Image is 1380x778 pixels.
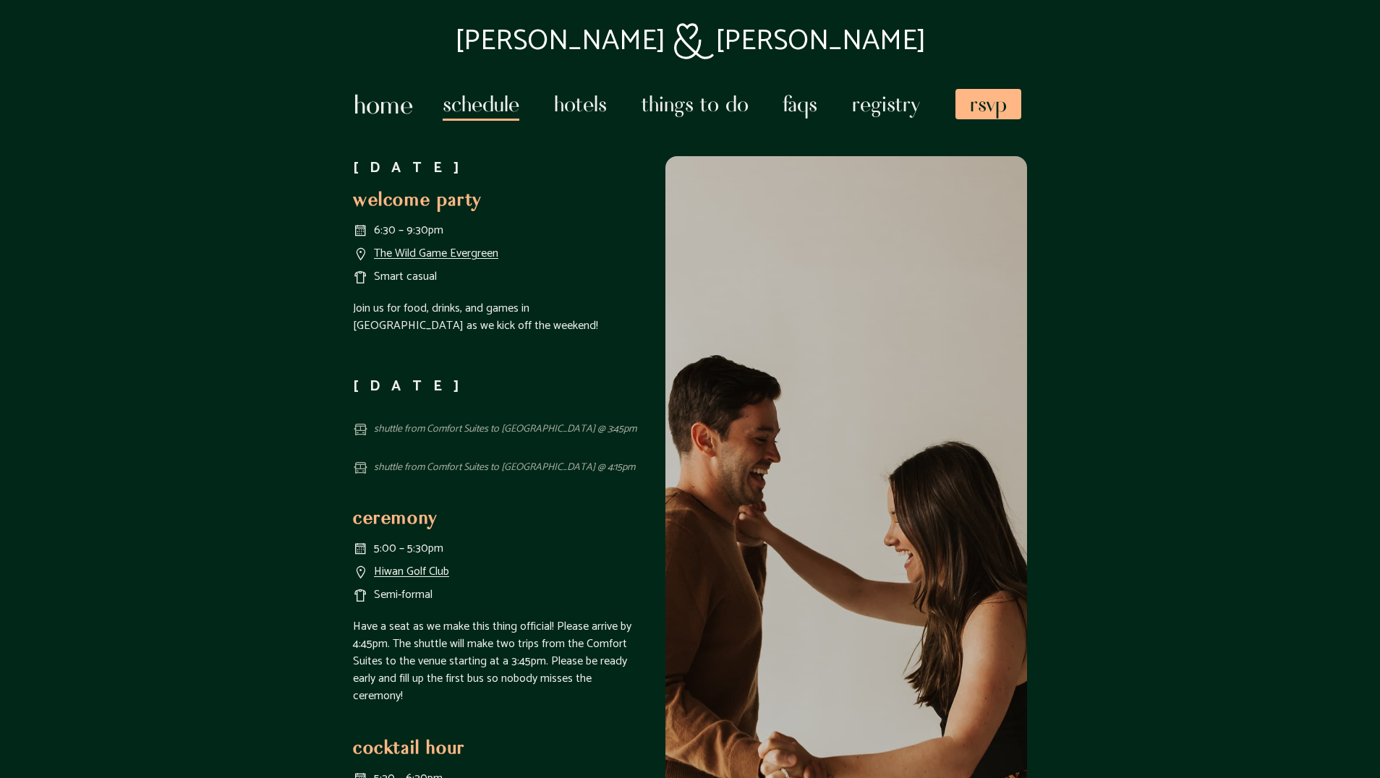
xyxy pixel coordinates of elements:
[353,503,642,529] h2: Ceremony
[353,732,642,758] h2: Cocktail Hour
[374,540,443,557] p: 5:00 – 5:30pm
[715,17,926,65] span: [PERSON_NAME]
[353,618,642,705] p: Have a seat as we make this thing official! Please arrive by 4:45pm. The shuttle will make two tr...
[374,562,449,581] a: Hiwan Golf Club
[955,89,1021,119] a: RSVP
[374,244,498,263] a: The Wild Game Evergreen
[353,184,642,210] h2: Welcome Party
[353,375,642,398] h3: [DATE]
[374,268,437,286] span: Smart casual
[353,156,642,180] h3: [DATE]
[374,422,636,437] span: shuttle from Comfort Suites to [GEOGRAPHIC_DATA] @ 3:45pm
[852,87,921,117] a: Registry
[374,460,635,475] span: shuttle from Comfort Suites to [GEOGRAPHIC_DATA] @ 4:15pm
[353,300,642,335] p: Join us for food, drinks, and games in [GEOGRAPHIC_DATA] as we kick off the weekend!
[354,84,413,120] a: Home
[970,87,1007,117] span: RSVP
[783,87,817,117] a: FAQs
[443,87,519,117] a: Schedule
[455,17,665,65] span: [PERSON_NAME]
[554,87,607,117] a: Hotels
[374,222,443,239] p: 6:30 – 9:30pm
[642,87,749,117] a: Things To Do
[374,586,433,604] span: Semi-formal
